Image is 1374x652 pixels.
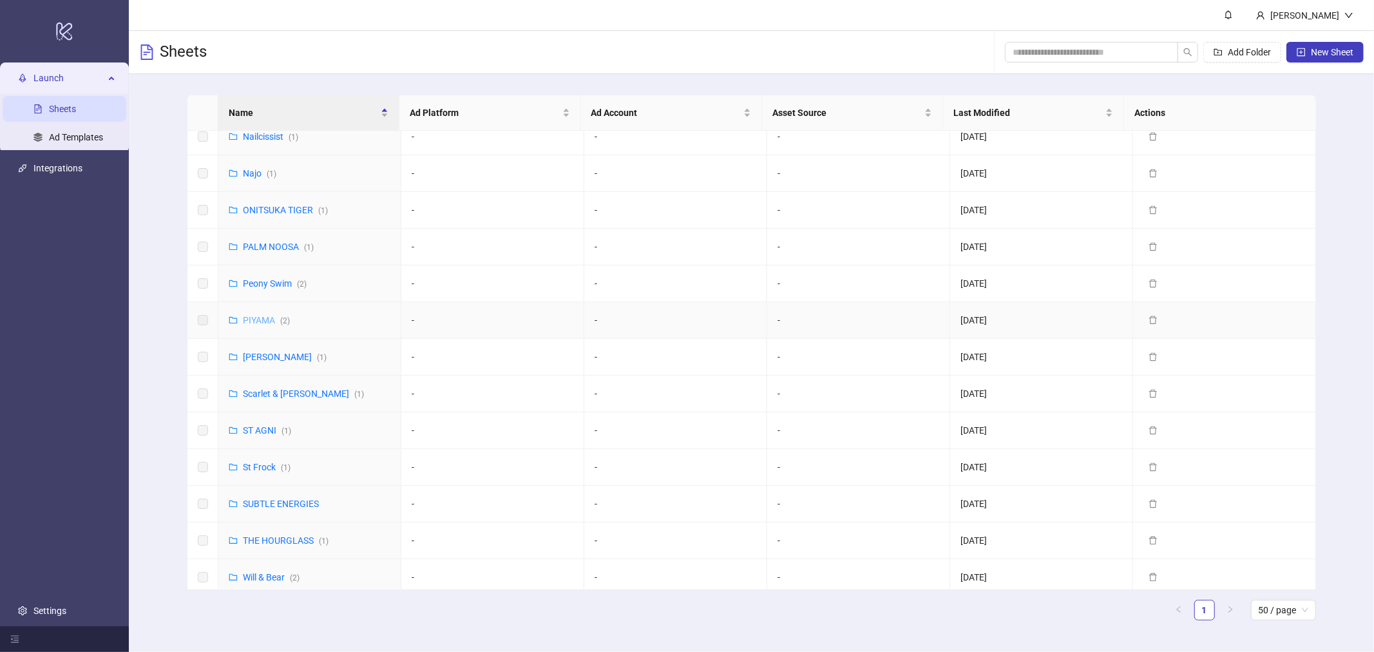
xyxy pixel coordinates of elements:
td: - [401,412,584,449]
span: ( 1 ) [319,537,329,546]
span: folder [229,463,238,472]
td: - [767,192,950,229]
span: Launch [33,65,104,91]
td: [DATE] [950,339,1133,376]
span: ( 1 ) [318,206,328,215]
span: delete [1149,389,1158,398]
button: Add Folder [1203,42,1281,62]
td: - [584,523,767,559]
a: THE HOURGLASS(1) [243,535,329,546]
th: Ad Account [581,95,762,131]
td: [DATE] [950,559,1133,596]
td: - [584,302,767,339]
td: - [767,376,950,412]
td: [DATE] [950,523,1133,559]
span: folder [229,352,238,361]
a: Scarlet & [PERSON_NAME](1) [243,388,364,399]
td: [DATE] [950,449,1133,486]
a: SUBTLE ENERGIES [243,499,319,509]
a: Will & Bear(2) [243,572,300,582]
td: [DATE] [950,302,1133,339]
span: delete [1149,536,1158,545]
span: plus-square [1297,48,1306,57]
span: delete [1149,132,1158,141]
span: delete [1149,279,1158,288]
span: folder [229,499,238,508]
th: Name [218,95,399,131]
a: [PERSON_NAME](1) [243,352,327,362]
a: Settings [33,606,66,616]
span: ( 1 ) [317,353,327,362]
td: - [767,302,950,339]
td: - [584,265,767,302]
td: - [401,155,584,192]
td: - [584,376,767,412]
td: - [401,486,584,523]
span: search [1183,48,1192,57]
span: Name [229,106,378,120]
td: - [401,192,584,229]
td: [DATE] [950,486,1133,523]
span: ( 1 ) [281,463,291,472]
th: Actions [1124,95,1305,131]
a: Najo(1) [243,168,276,178]
a: Ad Templates [49,132,103,142]
a: PIYAMA(2) [243,315,290,325]
td: - [584,192,767,229]
a: Nailcissist(1) [243,131,298,142]
li: Previous Page [1169,600,1189,620]
td: - [401,449,584,486]
td: - [584,155,767,192]
span: folder [229,169,238,178]
button: left [1169,600,1189,620]
span: down [1344,11,1353,20]
span: folder [229,389,238,398]
span: folder [229,206,238,215]
span: Last Modified [953,106,1103,120]
td: - [584,412,767,449]
td: [DATE] [950,192,1133,229]
td: - [767,559,950,596]
li: Next Page [1220,600,1241,620]
span: ( 1 ) [304,243,314,252]
span: 50 / page [1259,600,1308,620]
span: folder [229,536,238,545]
span: folder [229,279,238,288]
span: folder-add [1214,48,1223,57]
span: folder [229,316,238,325]
span: ( 1 ) [267,169,276,178]
td: - [584,559,767,596]
li: 1 [1194,600,1215,620]
th: Ad Platform [399,95,580,131]
span: delete [1149,206,1158,215]
td: - [767,449,950,486]
td: - [401,339,584,376]
td: [DATE] [950,119,1133,155]
td: [DATE] [950,412,1133,449]
span: folder [229,132,238,141]
div: Page Size [1251,600,1316,620]
a: St Frock(1) [243,462,291,472]
td: - [584,229,767,265]
td: - [401,229,584,265]
span: Ad Platform [410,106,559,120]
span: folder [229,426,238,435]
span: Asset Source [772,106,922,120]
a: 1 [1195,600,1214,620]
td: - [401,376,584,412]
span: folder [229,242,238,251]
span: menu-fold [10,635,19,644]
td: - [767,486,950,523]
span: delete [1149,316,1158,325]
td: - [401,302,584,339]
span: ( 1 ) [281,427,291,436]
span: ( 2 ) [297,280,307,289]
a: Sheets [49,104,76,114]
td: - [767,523,950,559]
span: delete [1149,352,1158,361]
span: ( 1 ) [289,133,298,142]
td: - [401,119,584,155]
td: - [767,155,950,192]
span: Add Folder [1228,47,1271,57]
th: Asset Source [762,95,943,131]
